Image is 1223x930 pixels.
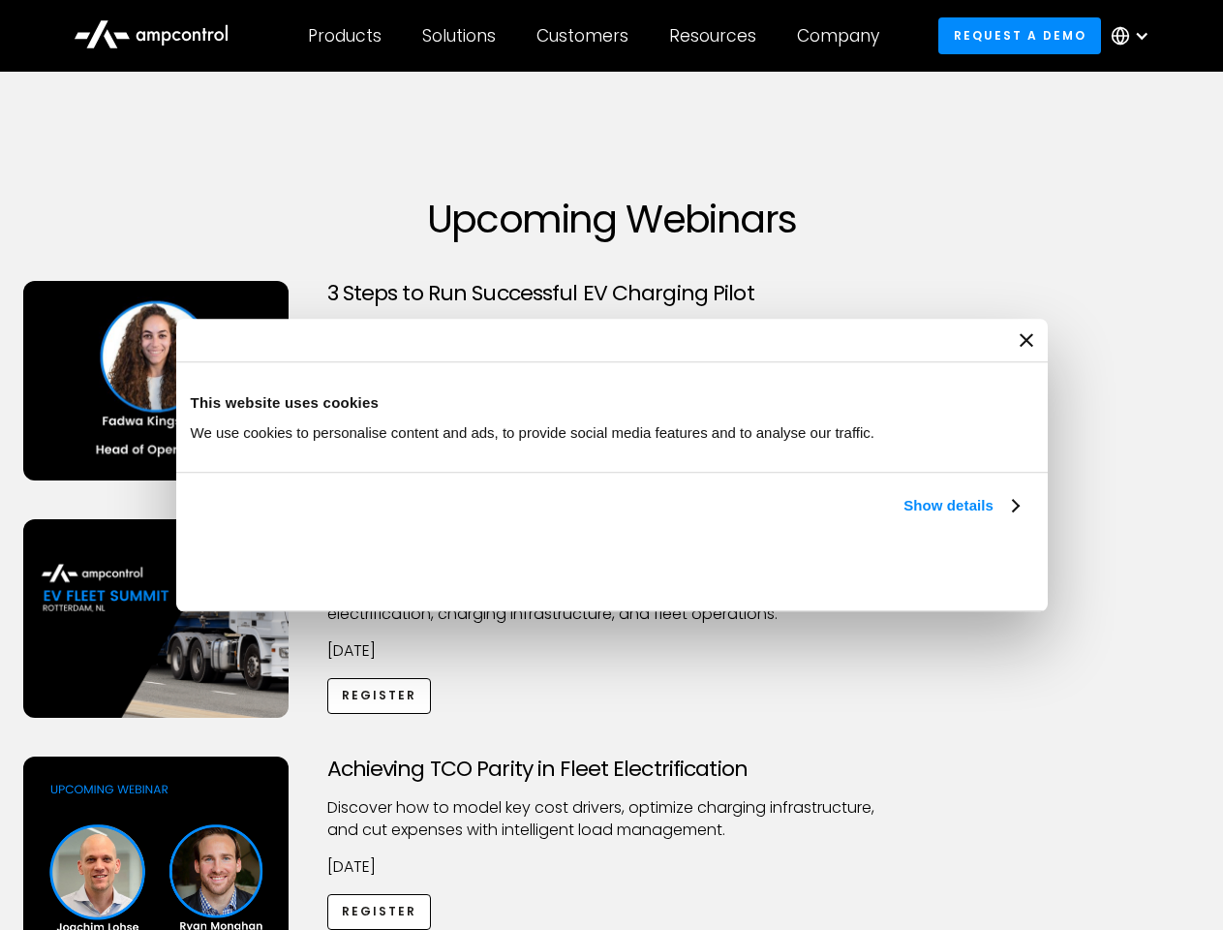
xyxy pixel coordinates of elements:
[536,25,628,46] div: Customers
[903,494,1018,517] a: Show details
[191,391,1033,415] div: This website uses cookies
[669,25,756,46] div: Resources
[327,856,897,878] p: [DATE]
[797,25,879,46] div: Company
[308,25,382,46] div: Products
[748,540,1025,596] button: Okay
[938,17,1101,53] a: Request a demo
[327,797,897,841] p: Discover how to model key cost drivers, optimize charging infrastructure, and cut expenses with i...
[422,25,496,46] div: Solutions
[327,894,432,930] a: Register
[191,424,875,441] span: We use cookies to personalise content and ads, to provide social media features and to analyse ou...
[327,640,897,662] p: [DATE]
[23,196,1201,242] h1: Upcoming Webinars
[1020,333,1033,347] button: Close banner
[327,281,897,306] h3: 3 Steps to Run Successful EV Charging Pilot
[327,757,897,782] h3: Achieving TCO Parity in Fleet Electrification
[327,678,432,714] a: Register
